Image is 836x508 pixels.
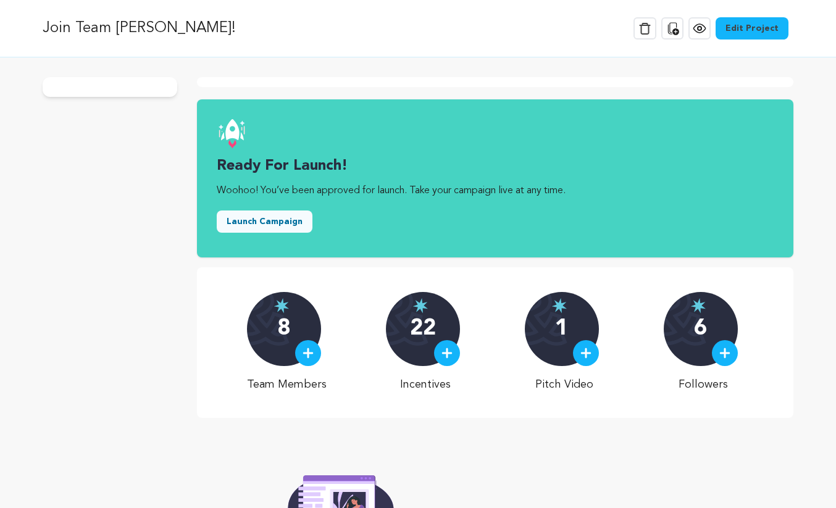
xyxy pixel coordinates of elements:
img: plus.svg [303,348,314,359]
p: Team Members [247,376,327,393]
h3: Ready for launch! [217,156,774,176]
img: plus.svg [719,348,730,359]
p: Join Team [PERSON_NAME]! [43,17,236,40]
p: 1 [555,317,568,341]
p: Followers [664,376,743,393]
p: Woohoo! You’ve been approved for launch. Take your campaign live at any time. [217,183,774,198]
p: 22 [410,317,436,341]
p: Incentives [386,376,466,393]
p: 8 [277,317,290,341]
button: Launch Campaign [217,210,312,233]
img: plus.svg [441,348,453,359]
p: 6 [694,317,707,341]
a: Edit Project [716,17,788,40]
img: plus.svg [580,348,591,359]
p: Pitch Video [525,376,604,393]
img: launch.svg [217,119,246,149]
